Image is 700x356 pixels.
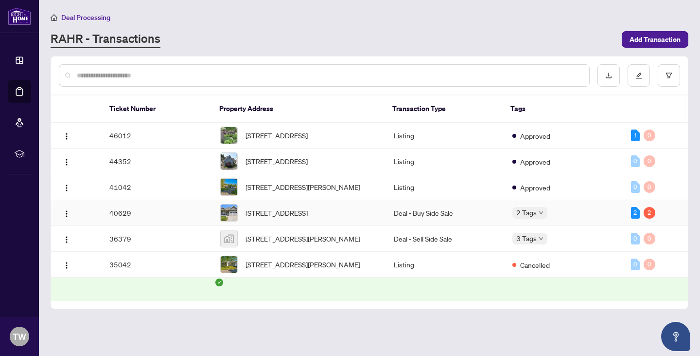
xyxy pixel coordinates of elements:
[631,207,640,219] div: 2
[661,322,690,351] button: Open asap
[386,174,505,200] td: Listing
[63,184,70,192] img: Logo
[520,182,550,193] span: Approved
[102,95,212,123] th: Ticket Number
[59,179,74,195] button: Logo
[644,207,655,219] div: 2
[631,155,640,167] div: 0
[520,260,550,270] span: Cancelled
[631,181,640,193] div: 0
[221,153,237,169] img: thumbnail-img
[245,207,308,218] span: [STREET_ADDRESS]
[597,64,620,87] button: download
[628,64,650,87] button: edit
[386,200,505,226] td: Deal - Buy Side Sale
[245,182,360,192] span: [STREET_ADDRESS][PERSON_NAME]
[635,72,642,79] span: edit
[211,95,385,123] th: Property Address
[102,226,212,252] td: 36379
[631,233,640,244] div: 0
[385,95,503,123] th: Transaction Type
[503,95,621,123] th: Tags
[215,279,223,286] span: check-circle
[63,158,70,166] img: Logo
[13,330,26,343] span: TW
[59,128,74,143] button: Logo
[221,127,237,144] img: thumbnail-img
[644,233,655,244] div: 0
[644,155,655,167] div: 0
[520,156,550,167] span: Approved
[59,257,74,272] button: Logo
[59,205,74,221] button: Logo
[386,252,505,278] td: Listing
[631,130,640,141] div: 1
[644,181,655,193] div: 0
[630,32,681,47] span: Add Transaction
[245,156,308,167] span: [STREET_ADDRESS]
[386,226,505,252] td: Deal - Sell Side Sale
[221,256,237,273] img: thumbnail-img
[631,259,640,270] div: 0
[63,210,70,218] img: Logo
[539,236,543,241] span: down
[63,262,70,269] img: Logo
[102,200,212,226] td: 40629
[221,230,237,247] img: thumbnail-img
[221,205,237,221] img: thumbnail-img
[61,13,110,22] span: Deal Processing
[245,130,308,141] span: [STREET_ADDRESS]
[245,233,360,244] span: [STREET_ADDRESS][PERSON_NAME]
[102,278,212,351] td: 33648
[221,179,237,195] img: thumbnail-img
[539,210,543,215] span: down
[520,131,550,141] span: Approved
[59,231,74,246] button: Logo
[102,174,212,200] td: 41042
[605,72,612,79] span: download
[102,123,212,149] td: 46012
[51,14,57,21] span: home
[644,259,655,270] div: 0
[8,7,31,25] img: logo
[516,207,537,218] span: 2 Tags
[644,130,655,141] div: 0
[386,149,505,174] td: Listing
[59,153,74,169] button: Logo
[386,278,505,351] td: Listing
[63,236,70,244] img: Logo
[102,149,212,174] td: 44352
[63,132,70,140] img: Logo
[622,31,688,48] button: Add Transaction
[516,233,537,244] span: 3 Tags
[658,64,680,87] button: filter
[102,252,212,278] td: 35042
[51,31,160,48] a: RAHR - Transactions
[245,259,360,270] span: [STREET_ADDRESS][PERSON_NAME]
[386,123,505,149] td: Listing
[665,72,672,79] span: filter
